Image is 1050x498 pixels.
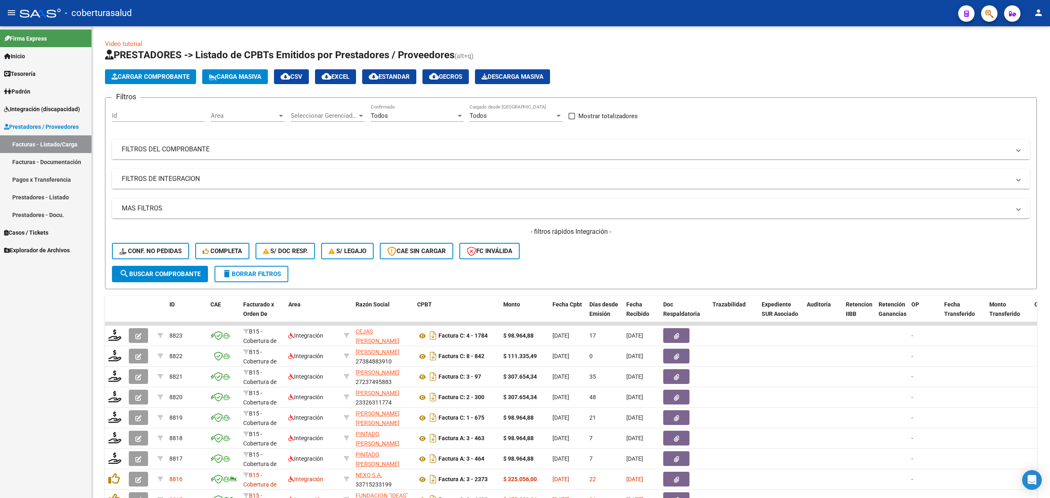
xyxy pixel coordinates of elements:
[263,247,308,255] span: S/ Doc Resp.
[428,411,438,424] i: Descargar documento
[4,34,47,43] span: Firma Express
[202,69,268,84] button: Carga Masiva
[470,112,487,119] span: Todos
[626,301,649,317] span: Fecha Recibido
[623,296,660,332] datatable-header-cell: Fecha Recibido
[112,73,189,80] span: Cargar Comprobante
[626,414,643,421] span: [DATE]
[112,91,140,103] h3: Filtros
[428,370,438,383] i: Descargar documento
[4,122,79,131] span: Prestadores / Proveedores
[356,410,399,426] span: [PERSON_NAME] [PERSON_NAME]
[4,246,70,255] span: Explorador de Archivos
[281,73,302,80] span: CSV
[438,333,488,339] strong: Factura C: 4 - 1784
[322,71,331,81] mat-icon: cloud_download
[428,350,438,363] i: Descargar documento
[626,332,643,339] span: [DATE]
[209,73,261,80] span: Carga Masiva
[626,476,643,482] span: [DATE]
[503,455,534,462] strong: $ 98.964,88
[288,435,323,441] span: Integración
[288,373,323,380] span: Integración
[362,69,416,84] button: Estandar
[119,247,182,255] span: Conf. no pedidas
[589,435,593,441] span: 7
[429,71,439,81] mat-icon: cloud_download
[291,112,357,119] span: Seleccionar Gerenciador
[500,296,549,332] datatable-header-cell: Monto
[380,243,453,259] button: CAE SIN CARGAR
[503,435,534,441] strong: $ 98.964,88
[7,8,16,18] mat-icon: menu
[503,373,537,380] strong: $ 307.654,34
[438,374,481,380] strong: Factura C: 3 - 97
[589,414,596,421] span: 21
[285,296,340,332] datatable-header-cell: Area
[169,414,183,421] span: 8819
[589,476,596,482] span: 22
[549,296,586,332] datatable-header-cell: Fecha Cpbt
[356,347,411,365] div: 27384883910
[65,4,132,22] span: - coberturasalud
[552,301,582,308] span: Fecha Cpbt
[503,332,534,339] strong: $ 98.964,88
[4,69,36,78] span: Tesorería
[626,435,643,441] span: [DATE]
[626,373,643,380] span: [DATE]
[288,394,323,400] span: Integración
[911,373,913,380] span: -
[911,394,913,400] span: -
[356,450,411,467] div: 27124329863
[626,455,643,462] span: [DATE]
[4,52,25,61] span: Inicio
[709,296,758,332] datatable-header-cell: Trazabilidad
[911,301,919,308] span: OP
[315,69,356,84] button: EXCEL
[356,409,411,426] div: 20311278712
[356,388,411,406] div: 23326311774
[589,455,593,462] span: 7
[356,368,411,385] div: 27237495883
[807,301,831,308] span: Auditoria
[122,145,1010,154] mat-panel-title: FILTROS DEL COMPROBANTE
[875,296,908,332] datatable-header-cell: Retención Ganancias
[203,247,242,255] span: Completa
[989,301,1020,317] span: Monto Transferido
[438,476,488,483] strong: Factura A: 3 - 2373
[211,112,277,119] span: Area
[274,69,309,84] button: CSV
[911,476,913,482] span: -
[215,266,288,282] button: Borrar Filtros
[552,476,569,482] span: [DATE]
[589,394,596,400] span: 48
[356,472,382,478] span: NEXO S.A.
[169,455,183,462] span: 8817
[288,414,323,421] span: Integración
[552,332,569,339] span: [DATE]
[438,394,484,401] strong: Factura C: 2 - 300
[589,301,618,317] span: Días desde Emisión
[356,349,399,355] span: [PERSON_NAME]
[762,301,798,317] span: Expediente SUR Asociado
[475,69,550,84] app-download-masive: Descarga masiva de comprobantes (adjuntos)
[908,296,941,332] datatable-header-cell: OP
[414,296,500,332] datatable-header-cell: CPBT
[369,73,410,80] span: Estandar
[1022,470,1042,490] div: Open Intercom Messenger
[467,247,512,255] span: FC Inválida
[503,353,537,359] strong: $ 111.335,49
[195,243,249,259] button: Completa
[112,243,189,259] button: Conf. no pedidas
[321,243,374,259] button: S/ legajo
[243,390,276,415] span: B15 - Cobertura de Salud
[112,139,1030,159] mat-expansion-panel-header: FILTROS DEL COMPROBANTE
[352,296,414,332] datatable-header-cell: Razón Social
[169,332,183,339] span: 8823
[356,327,411,344] div: 27330921434
[281,71,290,81] mat-icon: cloud_download
[105,40,142,48] a: Video tutorial
[169,435,183,441] span: 8818
[240,296,285,332] datatable-header-cell: Facturado x Orden De
[879,301,906,317] span: Retención Ganancias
